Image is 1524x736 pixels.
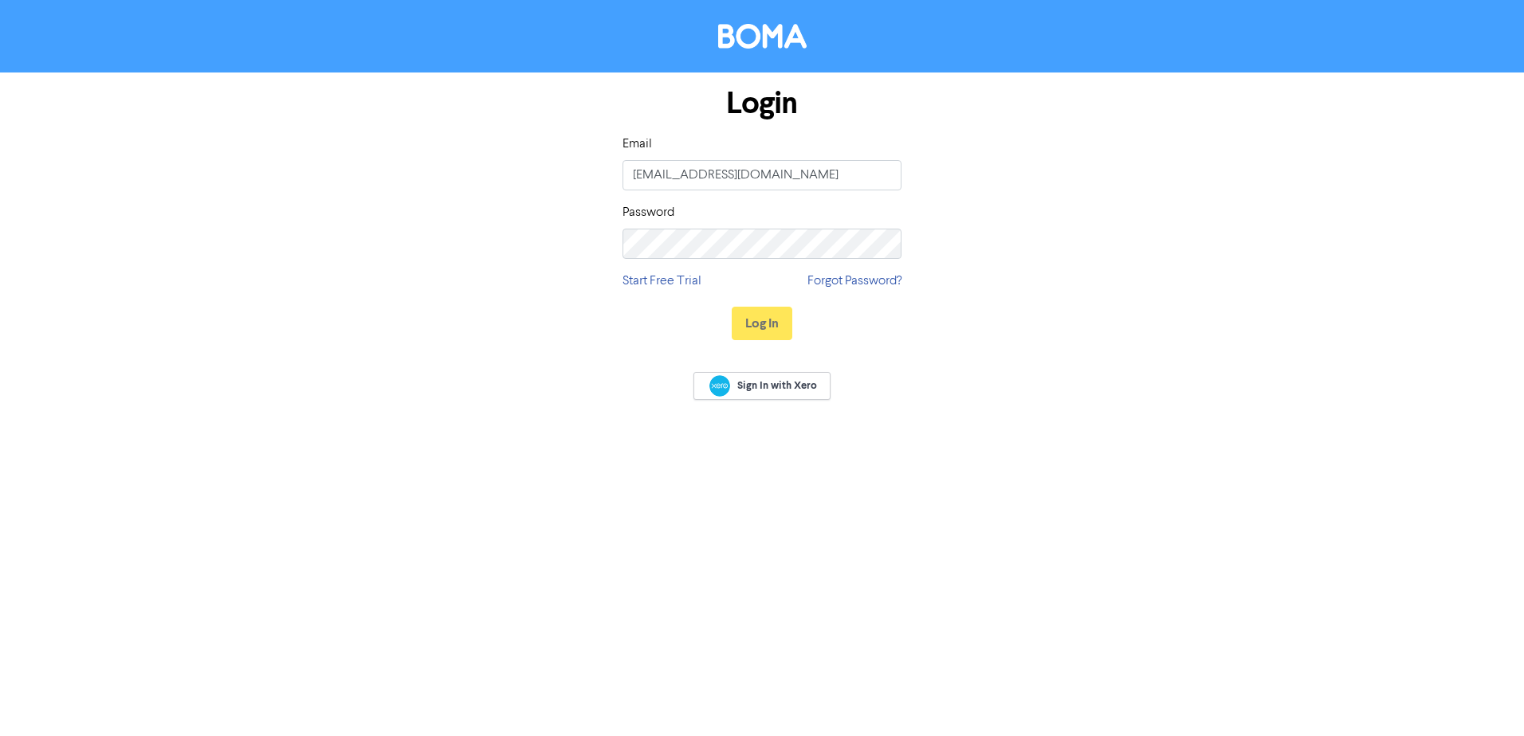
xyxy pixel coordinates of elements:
[693,372,831,400] a: Sign In with Xero
[732,307,792,340] button: Log In
[623,135,652,154] label: Email
[718,24,807,49] img: BOMA Logo
[807,272,901,291] a: Forgot Password?
[1444,660,1524,736] iframe: Chat Widget
[709,375,730,397] img: Xero logo
[623,85,901,122] h1: Login
[623,272,701,291] a: Start Free Trial
[737,378,817,393] span: Sign In with Xero
[623,203,674,222] label: Password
